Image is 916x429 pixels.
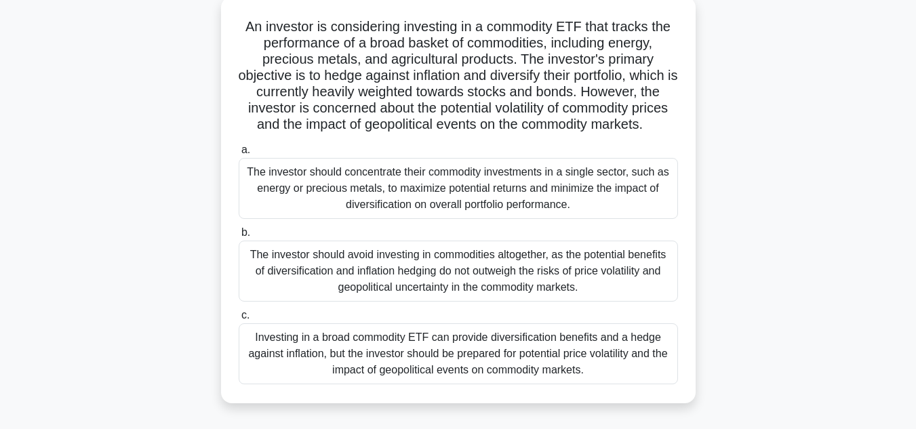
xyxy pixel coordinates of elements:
span: c. [241,309,250,321]
span: a. [241,144,250,155]
span: b. [241,226,250,238]
div: The investor should concentrate their commodity investments in a single sector, such as energy or... [239,158,678,219]
div: The investor should avoid investing in commodities altogether, as the potential benefits of diver... [239,241,678,302]
h5: An investor is considering investing in a commodity ETF that tracks the performance of a broad ba... [237,18,679,134]
div: Investing in a broad commodity ETF can provide diversification benefits and a hedge against infla... [239,323,678,384]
